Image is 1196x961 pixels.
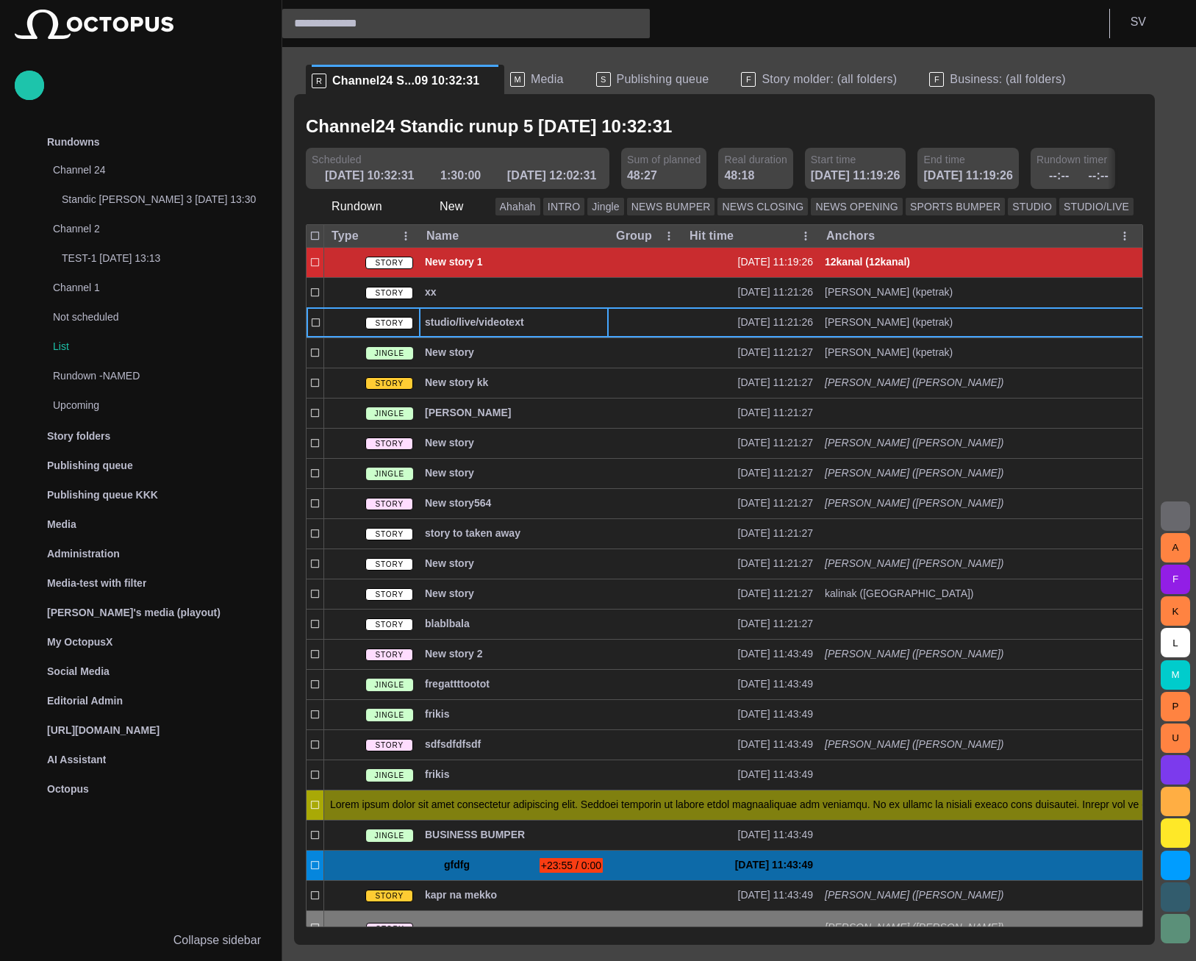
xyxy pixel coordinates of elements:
[688,285,813,299] div: 30/09 11:21:26
[425,429,603,458] div: New story
[615,399,676,428] div: undefined
[825,255,910,269] div: 12kanal (12kanal)
[425,647,603,661] span: New story 2
[444,854,534,876] span: gfdfg
[425,768,603,782] span: frikis
[825,557,1132,571] div: Joseph S. Dillman (Dillman)
[47,723,160,737] p: [URL][DOMAIN_NAME]
[53,162,237,177] p: Channel 24
[1114,226,1135,246] button: Anchors column menu
[741,72,756,87] p: F
[24,333,267,362] div: List
[615,730,676,760] div: undefined
[332,229,359,243] div: Type
[825,376,1132,390] div: Joseph S. Dillman (Dillman)
[425,587,603,601] span: New story
[615,700,676,729] div: undefined
[688,315,813,329] div: 30/09 11:21:26
[690,229,734,243] div: Hit time
[616,229,652,243] div: Group
[53,368,237,383] p: Rundown -NAMED
[15,10,173,39] img: Octopus News Room
[62,251,267,265] p: TEST-1 [DATE] 13:13
[688,346,813,360] div: 30/09 11:21:27
[627,167,657,185] div: 48:27
[53,221,237,236] p: Channel 2
[507,167,604,185] div: [DATE] 12:02:31
[53,310,237,324] p: Not scheduled
[906,198,1005,215] button: SPORTS BUMPER
[627,198,715,215] button: NEWS BUMPER
[366,770,413,781] span: JINGLE
[425,368,603,398] div: New story kk
[1161,660,1190,690] button: M
[688,768,813,782] div: 30/09 11:43:49
[47,576,146,590] p: Media-test with filter
[825,496,1132,510] div: Joseph S. Dillman (Dillman)
[312,74,326,88] p: R
[825,285,1132,299] div: Karel Petrak (kpetrak)
[425,828,603,842] span: BUSINESS BUMPER
[425,278,603,307] div: xx
[425,617,603,631] span: blablbala
[425,549,603,579] div: New story
[414,193,490,220] button: New
[688,255,813,269] div: 30/09 11:19:26
[587,198,624,215] button: Jingle
[366,287,412,299] span: STORY
[425,881,603,910] div: kapr na mekko
[615,308,676,337] div: undefined
[504,65,590,94] div: MMedia
[47,429,110,443] p: Story folders
[825,346,1132,360] div: Karel Petrak (kpetrak)
[425,459,603,488] div: New story
[923,152,965,167] span: End time
[688,406,813,420] div: 30/09 11:21:27
[1059,198,1134,215] button: STUDIO/LIVE
[15,510,267,539] div: Media
[615,911,676,946] div: undefined
[717,198,808,215] button: NEWS CLOSING
[688,707,813,721] div: 30/09 11:43:49
[615,429,676,458] div: undefined
[53,280,237,295] p: Channel 1
[510,72,525,87] p: M
[1161,596,1190,626] button: K
[425,707,603,721] span: frikis
[15,715,267,745] div: [URL][DOMAIN_NAME]
[425,851,534,880] div: gfdfg
[306,65,504,94] div: RChannel24 S...09 10:32:31
[366,589,412,600] span: STORY
[659,226,679,246] button: Group column menu
[366,378,412,389] span: STORY
[688,677,813,691] div: 30/09 11:43:49
[440,167,488,185] div: 1:30:00
[950,72,1065,87] span: Business: (all folders)
[425,640,603,669] div: New story 2
[425,760,603,790] div: frikis
[825,315,1132,329] div: Karel Petrak (kpetrak)
[1161,628,1190,657] button: L
[325,167,421,185] div: [DATE] 10:32:31
[688,466,813,480] div: 30/09 11:21:27
[688,587,813,601] div: 30/09 11:21:27
[366,318,412,329] span: STORY
[425,677,603,691] span: fregattttootot
[688,436,813,450] div: 30/09 11:21:27
[615,278,676,307] div: undefined
[47,635,112,649] p: My OctopusX
[531,72,564,87] span: Media
[724,167,754,185] div: 48:18
[15,568,267,598] div: Media-test with filter
[47,458,133,473] p: Publishing queue
[735,65,923,94] div: FStory molder: (all folders)
[53,339,267,354] p: List
[47,135,100,149] p: Rundowns
[811,198,902,215] button: NEWS OPENING
[1161,533,1190,562] button: A
[425,489,603,518] div: New story564
[15,598,267,627] div: [PERSON_NAME]'s media (playout)
[312,152,362,167] span: Scheduled
[425,399,603,428] div: adasdsad BUMPER
[366,438,412,449] span: STORY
